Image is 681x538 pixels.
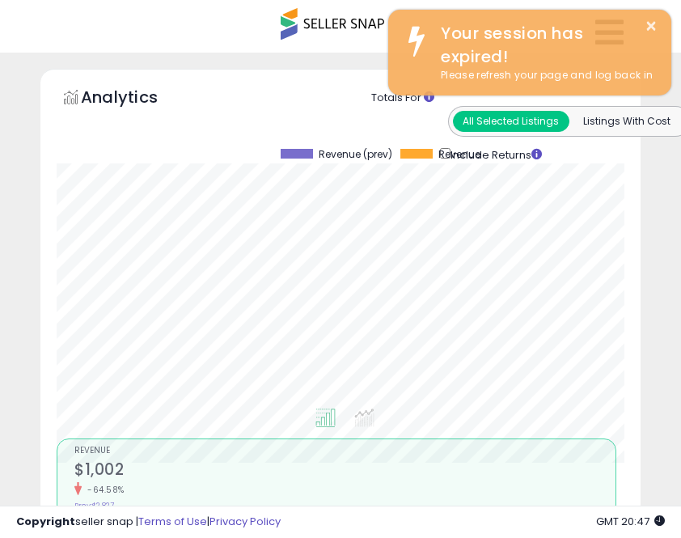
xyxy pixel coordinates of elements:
[16,514,75,529] strong: Copyright
[209,514,281,529] a: Privacy Policy
[16,515,281,530] div: seller snap | |
[438,149,480,160] span: Revenue
[429,22,659,68] div: Your session has expired!
[82,484,125,496] small: -64.58%
[429,68,659,83] div: Please refresh your page and log back in
[81,86,189,112] h5: Analytics
[74,501,114,510] small: Prev: $2,827
[319,149,392,160] span: Revenue (prev)
[596,514,665,529] span: 2025-10-8 20:47 GMT
[74,447,615,455] span: Revenue
[74,460,615,482] h2: $1,002
[645,16,658,36] button: ×
[138,514,207,529] a: Terms of Use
